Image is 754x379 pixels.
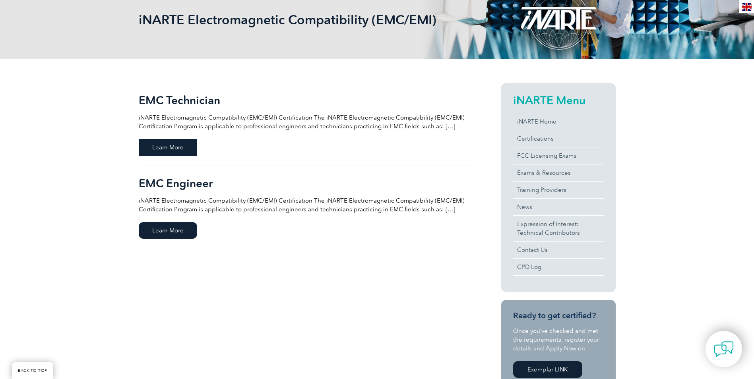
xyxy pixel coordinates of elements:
[139,83,473,166] a: EMC Technician iNARTE Electromagnetic Compatibility (EMC/EMI) Certification The iNARTE Electromag...
[12,362,53,379] a: BACK TO TOP
[139,177,473,189] h2: EMC Engineer
[139,166,473,249] a: EMC Engineer iNARTE Electromagnetic Compatibility (EMC/EMI) Certification The iNARTE Electromagne...
[139,222,197,239] span: Learn More
[139,12,444,27] h1: iNARTE Electromagnetic Compatibility (EMC/EMI)
[513,130,604,147] a: Certifications
[513,242,604,258] a: Contact Us
[513,94,604,106] h2: iNARTE Menu
[513,216,604,241] a: Expression of Interest:Technical Contributors
[513,199,604,215] a: News
[513,113,604,130] a: iNARTE Home
[139,196,473,214] p: iNARTE Electromagnetic Compatibility (EMC/EMI) Certification The iNARTE Electromagnetic Compatibi...
[513,164,604,181] a: Exams & Resources
[513,311,604,321] h3: Ready to get certified?
[742,3,752,11] img: en
[714,339,734,359] img: contact-chat.png
[513,147,604,164] a: FCC Licensing Exams
[513,327,604,353] p: Once you’ve checked and met the requirements, register your details and Apply Now on
[139,94,473,106] h2: EMC Technician
[139,113,473,131] p: iNARTE Electromagnetic Compatibility (EMC/EMI) Certification The iNARTE Electromagnetic Compatibi...
[139,139,197,156] span: Learn More
[513,182,604,198] a: Training Providers
[513,361,582,378] a: Exemplar LINK
[513,259,604,275] a: CPD Log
